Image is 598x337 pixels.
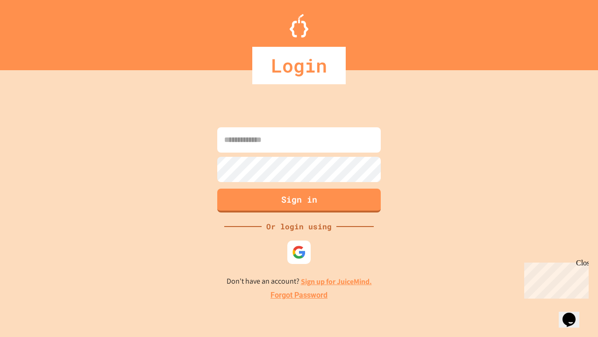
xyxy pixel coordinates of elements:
iframe: chat widget [520,259,589,299]
img: google-icon.svg [292,245,306,259]
button: Sign in [217,189,381,212]
div: Or login using [262,221,336,232]
a: Sign up for JuiceMind. [301,277,372,286]
a: Forgot Password [271,290,327,301]
p: Don't have an account? [227,276,372,287]
img: Logo.svg [290,14,308,37]
iframe: chat widget [559,300,589,328]
div: Login [252,47,346,84]
div: Chat with us now!Close [4,4,64,59]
